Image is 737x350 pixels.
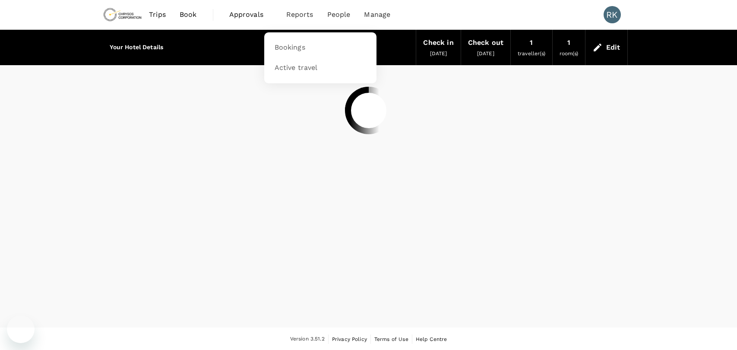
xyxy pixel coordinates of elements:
[275,43,305,53] span: Bookings
[275,63,318,73] span: Active travel
[416,334,447,344] a: Help Centre
[290,335,325,344] span: Version 3.51.2
[327,9,351,20] span: People
[364,9,390,20] span: Manage
[477,50,494,57] span: [DATE]
[468,37,503,49] div: Check out
[374,334,408,344] a: Terms of Use
[430,50,447,57] span: [DATE]
[374,336,408,342] span: Terms of Use
[286,9,313,20] span: Reports
[103,5,142,24] img: Chrysos Corporation
[332,334,367,344] a: Privacy Policy
[269,58,371,78] a: Active travel
[229,9,272,20] span: Approvals
[269,38,371,58] a: Bookings
[518,50,545,57] span: traveller(s)
[560,50,578,57] span: room(s)
[149,9,166,20] span: Trips
[7,315,35,343] iframe: Botón para iniciar la ventana de mensajería
[423,37,453,49] div: Check in
[416,336,447,342] span: Help Centre
[180,9,197,20] span: Book
[530,37,533,49] div: 1
[332,336,367,342] span: Privacy Policy
[604,6,621,23] div: RK
[110,43,164,52] h6: Your Hotel Details
[606,41,620,54] div: Edit
[567,37,570,49] div: 1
